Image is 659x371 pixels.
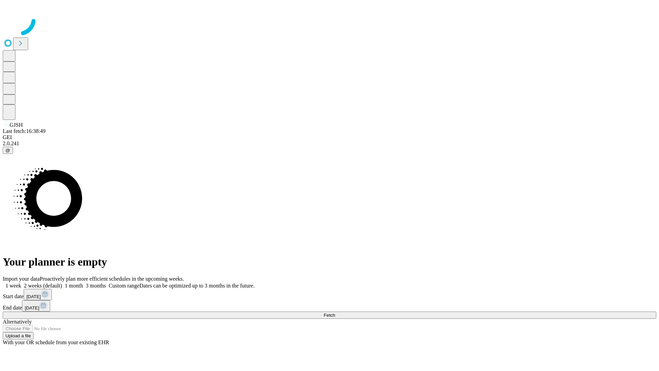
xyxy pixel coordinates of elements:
[10,122,23,128] span: GJSH
[24,283,62,289] span: 2 weeks (default)
[24,289,52,300] button: [DATE]
[3,276,40,282] span: Import your data
[86,283,106,289] span: 3 months
[40,276,184,282] span: Proactively plan more efficient schedules in the upcoming weeks.
[25,305,39,311] span: [DATE]
[5,148,10,153] span: @
[324,313,335,318] span: Fetch
[3,319,32,325] span: Alternatively
[3,256,656,268] h1: Your planner is empty
[65,283,83,289] span: 1 month
[3,134,656,140] div: GEI
[3,140,656,147] div: 2.0.241
[3,312,656,319] button: Fetch
[109,283,139,289] span: Custom range
[26,294,41,299] span: [DATE]
[3,300,656,312] div: End date
[3,339,109,345] span: With your OR schedule from your existing EHR
[3,128,46,134] span: Last fetch: 16:38:49
[22,300,50,312] button: [DATE]
[5,283,21,289] span: 1 week
[139,283,254,289] span: Dates can be optimized up to 3 months in the future.
[3,332,34,339] button: Upload a file
[3,289,656,300] div: Start date
[3,147,13,154] button: @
